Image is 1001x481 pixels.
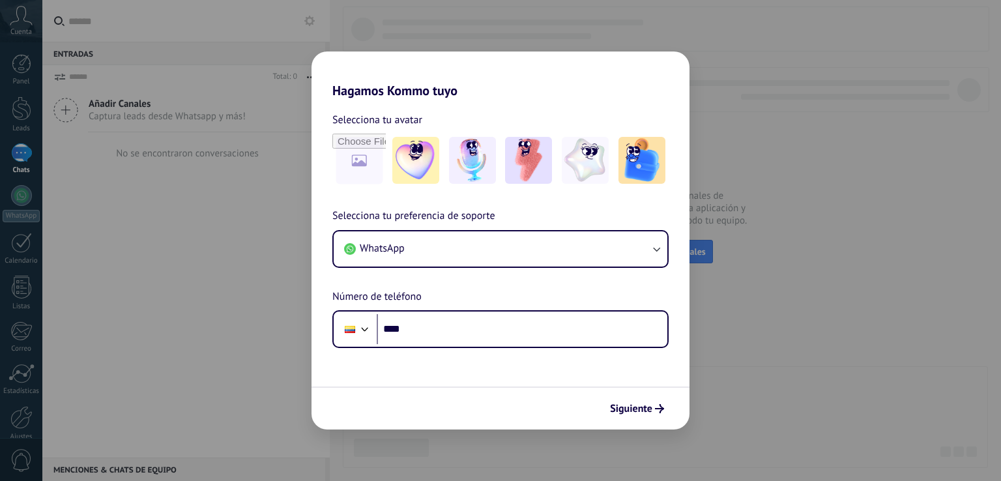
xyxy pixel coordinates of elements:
[610,404,652,413] span: Siguiente
[505,137,552,184] img: -3.jpeg
[334,231,667,267] button: WhatsApp
[562,137,609,184] img: -4.jpeg
[332,289,422,306] span: Número de teléfono
[312,51,689,98] h2: Hagamos Kommo tuyo
[338,315,362,343] div: Ecuador: + 593
[392,137,439,184] img: -1.jpeg
[332,208,495,225] span: Selecciona tu preferencia de soporte
[618,137,665,184] img: -5.jpeg
[332,111,422,128] span: Selecciona tu avatar
[449,137,496,184] img: -2.jpeg
[604,398,670,420] button: Siguiente
[360,242,405,255] span: WhatsApp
